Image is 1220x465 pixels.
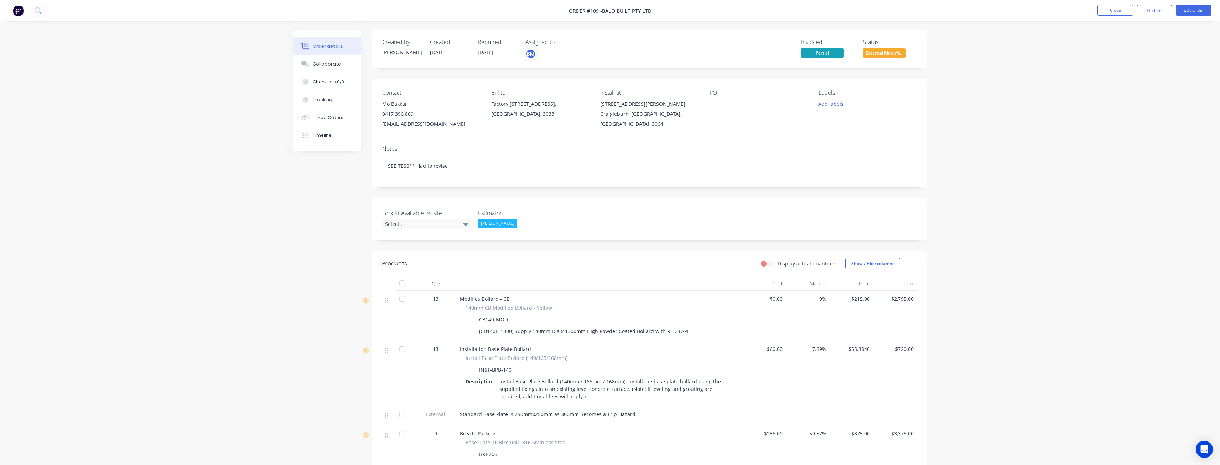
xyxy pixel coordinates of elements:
div: Timeline [313,132,332,139]
div: Install Base Plate Bollard (140mm / 165mm / 168mm): Install the base plate bollard using the supp... [497,376,733,402]
span: Base Plate 'U' Bike Rail -316 Stainless Steel [466,439,567,446]
span: $720.00 [876,345,914,353]
span: Balo Built Pty Ltd [602,7,651,14]
span: Install Base Plate Bollard (140/165/168mm) [466,354,567,362]
div: Mo Bakkar0417 396 869[EMAIL_ADDRESS][DOMAIN_NAME] [382,99,480,129]
div: Qty [414,277,457,291]
span: $3,375.00 [876,430,914,437]
div: CB140-MOD [476,314,511,325]
div: Factory [STREET_ADDRESS], [491,99,589,109]
div: Invoiced [801,39,855,46]
div: [EMAIL_ADDRESS][DOMAIN_NAME] [382,119,480,129]
button: External Manufa... [863,48,906,59]
span: Bicycle Parking [460,430,495,437]
div: Order details [313,43,343,50]
div: Craigieburn, [GEOGRAPHIC_DATA], [GEOGRAPHIC_DATA], 3064 [600,109,698,129]
label: Estimator [478,209,567,217]
div: 0417 396 869 [382,109,480,119]
span: 59.57% [788,430,826,437]
button: Tracking [293,91,361,109]
div: Install at [600,89,698,96]
div: Status [863,39,917,46]
div: Checklists 0/0 [313,79,344,85]
div: [STREET_ADDRESS][PERSON_NAME] [600,99,698,109]
span: 9 [434,430,437,437]
span: $375.00 [832,430,870,437]
button: Collaborate [293,55,361,73]
img: Factory [13,5,24,16]
div: Collaborate [313,61,341,67]
div: Created by [382,39,421,46]
div: BRB206 [476,449,500,459]
label: Display actual quantities [778,260,837,267]
div: Markup [785,277,829,291]
span: [DATE] [430,49,446,56]
button: Show / Hide columns [845,258,900,269]
span: 13 [433,295,438,303]
button: Timeline [293,126,361,144]
div: [PERSON_NAME] [478,219,517,228]
button: Options [1137,5,1172,16]
div: Linked Orders [313,114,343,121]
div: Description [466,376,497,387]
div: Labels [819,89,916,96]
span: $235.00 [745,430,783,437]
div: Cost [742,277,786,291]
button: Order details [293,37,361,55]
span: Installation Base Plate Bollard [460,346,531,352]
div: SEE TESS** Had to revise [382,155,917,177]
div: Products [382,259,407,268]
span: 140mm CB Modified Bollard - Yellow [466,304,552,311]
label: Forklift Avaliable on site [382,209,471,217]
div: PO [710,89,807,96]
div: Total [873,277,917,291]
span: 13 [433,345,438,353]
span: Order #109 - [569,7,602,14]
span: $215.00 [832,295,870,303]
div: Mo Bakkar [382,99,480,109]
button: Add labels [815,99,847,109]
div: Created [430,39,469,46]
span: Modifies Bollard - CB [460,295,510,302]
div: Bill to [491,89,589,96]
button: Linked Orders [293,109,361,126]
span: $55.3846 [832,345,870,353]
span: External Manufa... [863,48,906,57]
div: Price [829,277,873,291]
div: (CB140B-1300) Supply 140mm Dia x 1300mm High Powder Coated Bollard with RED TAPE [476,326,693,336]
span: External [417,410,454,418]
div: INST-BPB-140 [476,365,514,375]
span: $0.00 [745,295,783,303]
span: $2,795.00 [876,295,914,303]
div: Select... [382,219,471,229]
div: Required [478,39,517,46]
button: Edit Order [1176,5,1211,16]
div: Contact [382,89,480,96]
span: -7.69% [788,345,826,353]
button: BM [525,48,536,59]
span: $60.00 [745,345,783,353]
span: [DATE] [478,49,493,56]
div: [GEOGRAPHIC_DATA], 3033 [491,109,589,119]
div: Notes [382,145,917,152]
div: Open Intercom Messenger [1196,441,1213,458]
div: Tracking [313,97,332,103]
span: Partial [801,48,844,57]
button: Checklists 0/0 [293,73,361,91]
div: Assigned to [525,39,597,46]
div: [PERSON_NAME] [382,48,421,56]
span: Standard Base Plate is 250mmx250mm as 300mm Becomes a Trip Hazard [460,411,635,418]
span: 0% [788,295,826,303]
div: Factory [STREET_ADDRESS],[GEOGRAPHIC_DATA], 3033 [491,99,589,122]
div: [STREET_ADDRESS][PERSON_NAME]Craigieburn, [GEOGRAPHIC_DATA], [GEOGRAPHIC_DATA], 3064 [600,99,698,129]
button: Close [1097,5,1133,16]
